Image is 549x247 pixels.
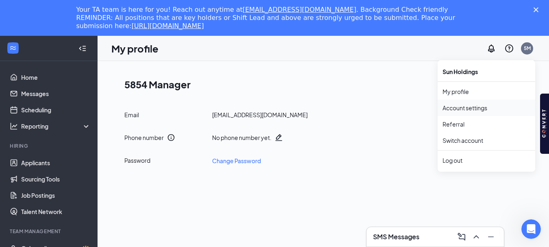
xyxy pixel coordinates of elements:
div: Hiring [10,142,89,149]
button: ComposeMessage [455,230,468,243]
a: Job Postings [21,187,91,203]
svg: Minimize [486,232,496,242]
a: Applicants [21,155,91,171]
svg: Notifications [486,44,496,53]
svg: ComposeMessage [457,232,467,242]
a: Account settings [443,104,530,112]
iframe: Intercom live chat [521,219,541,239]
a: Talent Network [21,203,91,220]
div: Team Management [10,228,89,235]
svg: WorkstreamLogo [9,44,17,52]
svg: Pencil [275,133,283,142]
svg: Analysis [10,122,18,130]
div: Your TA team is here for you! Reach out anytime at . Background Check friendly REMINDER: All posi... [76,6,460,30]
img: B2fZQJag41XWAAAAAElFTkSuQmCC [542,109,547,138]
h1: 5854 Manager [124,77,529,91]
a: Home [21,69,91,85]
button: Minimize [484,230,497,243]
div: 5M [524,45,531,52]
button: ChevronUp [470,230,483,243]
a: Switch account [443,137,483,144]
div: Reporting [21,122,91,130]
a: Messages [21,85,91,102]
a: Sourcing Tools [21,171,91,187]
a: My profile [443,87,530,96]
div: No phone number yet. [212,133,271,142]
div: Password [124,156,206,165]
a: Referral [443,120,530,128]
h3: SMS Messages [373,232,419,241]
svg: QuestionInfo [504,44,514,53]
div: Phone number [124,133,164,142]
a: [EMAIL_ADDRESS][DOMAIN_NAME] [243,6,356,13]
svg: ChevronUp [471,232,481,242]
div: [EMAIL_ADDRESS][DOMAIN_NAME] [212,111,308,119]
a: [URL][DOMAIN_NAME] [132,22,204,30]
div: Email [124,111,206,119]
h1: My profile [111,42,158,55]
div: Close [534,7,542,12]
svg: Collapse [78,44,87,52]
svg: Info [167,133,175,142]
a: Change Password [212,156,261,165]
div: Sun Holdings [438,63,535,80]
a: Scheduling [21,102,91,118]
div: Log out [443,156,530,164]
